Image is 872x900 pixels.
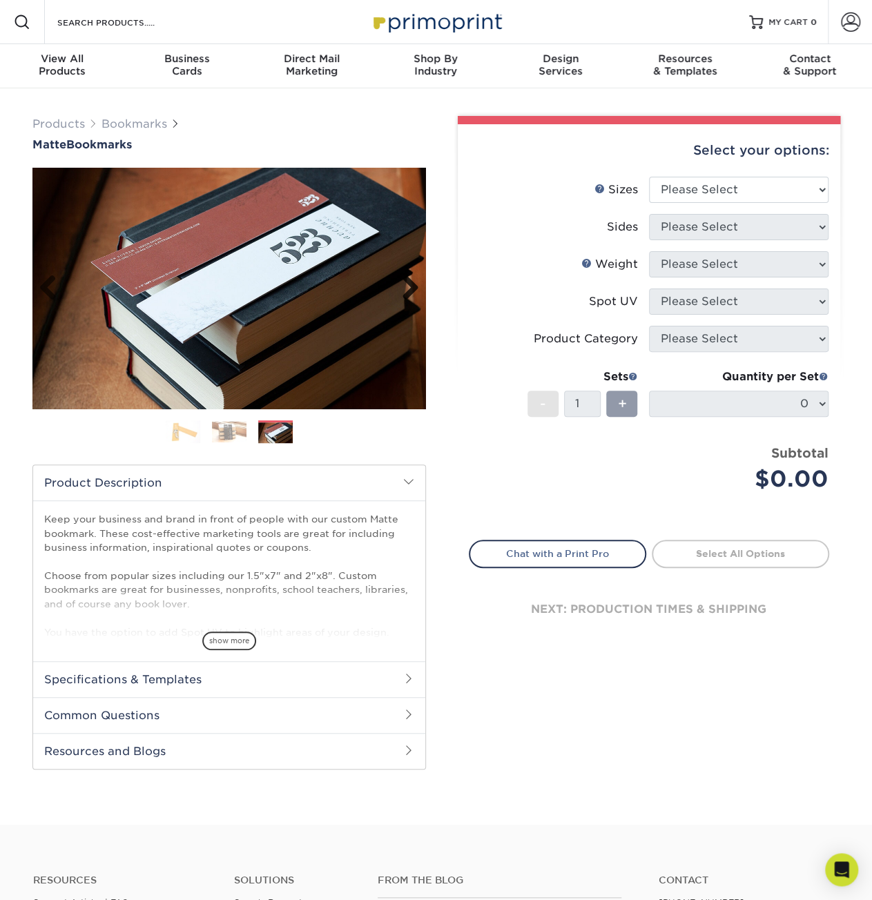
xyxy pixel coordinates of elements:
h4: From the Blog [378,874,621,886]
span: Contact [748,52,872,65]
div: Product Category [534,331,638,347]
span: + [617,393,626,414]
span: Matte [32,138,66,151]
a: Contact& Support [748,44,872,88]
div: Sets [527,369,638,385]
a: Shop ByIndustry [374,44,498,88]
span: - [540,393,546,414]
div: Cards [124,52,249,77]
span: show more [202,632,256,650]
a: BusinessCards [124,44,249,88]
a: Select All Options [652,540,829,567]
a: Products [32,117,85,130]
span: Direct Mail [249,52,374,65]
span: Resources [623,52,747,65]
span: Business [124,52,249,65]
div: Spot UV [589,293,638,310]
span: Shop By [374,52,498,65]
div: Open Intercom Messenger [825,853,858,886]
a: Direct MailMarketing [249,44,374,88]
div: & Support [748,52,872,77]
div: Sizes [594,182,638,198]
div: & Templates [623,52,747,77]
h4: Resources [33,874,213,886]
a: Resources& Templates [623,44,747,88]
input: SEARCH PRODUCTS..... [56,14,191,30]
div: Services [498,52,623,77]
h4: Solutions [234,874,357,886]
div: next: production times & shipping [469,568,829,651]
span: 0 [811,17,817,27]
div: Sides [607,219,638,235]
strong: Subtotal [771,445,829,460]
a: DesignServices [498,44,623,88]
span: MY CART [768,17,808,28]
img: Bookmarks 02 [212,421,246,442]
h2: Product Description [33,465,425,500]
img: Matte 03 [32,168,426,409]
h1: Bookmarks [32,138,426,151]
h2: Specifications & Templates [33,661,425,697]
h2: Common Questions [33,697,425,733]
a: Bookmarks [101,117,167,130]
div: Marketing [249,52,374,77]
img: Bookmarks 03 [258,422,293,444]
a: MatteBookmarks [32,138,426,151]
div: Quantity per Set [649,369,829,385]
a: Contact [659,874,839,886]
a: Chat with a Print Pro [469,540,646,567]
div: Industry [374,52,498,77]
h2: Resources and Blogs [33,733,425,769]
span: Design [498,52,623,65]
div: Weight [581,256,638,273]
div: Select your options: [469,124,829,177]
img: Primoprint [367,7,505,37]
div: $0.00 [659,462,829,496]
img: Bookmarks 01 [166,420,200,444]
p: Keep your business and brand in front of people with our custom Matte bookmark. These cost-effect... [44,512,414,639]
